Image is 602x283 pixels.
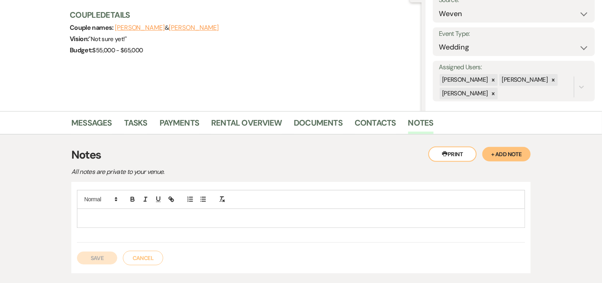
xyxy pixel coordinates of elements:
label: Assigned Users: [439,62,589,73]
span: Budget: [70,46,93,54]
div: [PERSON_NAME] [499,74,549,86]
a: Tasks [124,116,147,134]
p: All notes are private to your venue. [71,167,353,177]
a: Rental Overview [211,116,282,134]
button: Print [428,147,477,162]
label: Event Type: [439,28,589,40]
div: [PERSON_NAME] [440,74,489,86]
span: Couple names: [70,23,115,32]
button: Cancel [123,251,163,265]
h3: Notes [71,147,531,163]
button: + Add Note [482,147,531,161]
div: [PERSON_NAME] [440,88,489,99]
span: Vision: [70,35,89,43]
span: " Not sure yet! " [89,35,127,43]
a: Messages [71,116,112,134]
a: Payments [160,116,199,134]
button: [PERSON_NAME] [169,25,219,31]
button: [PERSON_NAME] [115,25,165,31]
span: $55,000 - $65,000 [93,46,143,54]
button: Save [77,252,117,264]
a: Contacts [355,116,396,134]
span: & [115,24,219,32]
h3: Couple Details [70,9,413,21]
a: Notes [408,116,434,134]
a: Documents [294,116,343,134]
